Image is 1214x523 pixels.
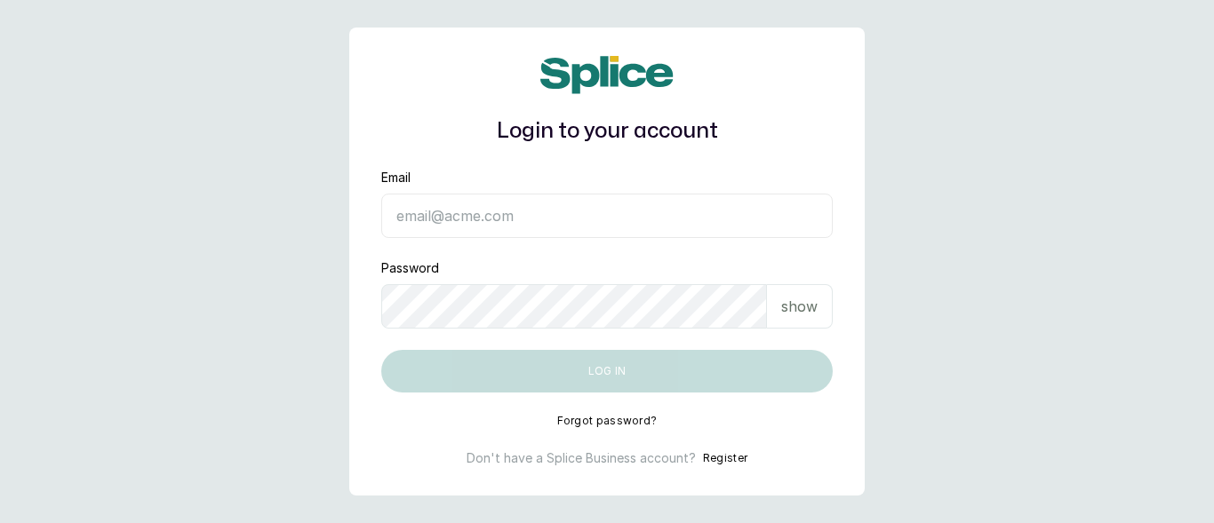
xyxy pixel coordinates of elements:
[557,414,658,428] button: Forgot password?
[781,296,818,317] p: show
[381,169,411,186] label: Email
[381,194,833,238] input: email@acme.com
[381,115,833,147] h1: Login to your account
[381,350,833,392] button: Log in
[381,259,439,277] label: Password
[467,449,696,467] p: Don't have a Splice Business account?
[703,449,747,467] button: Register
